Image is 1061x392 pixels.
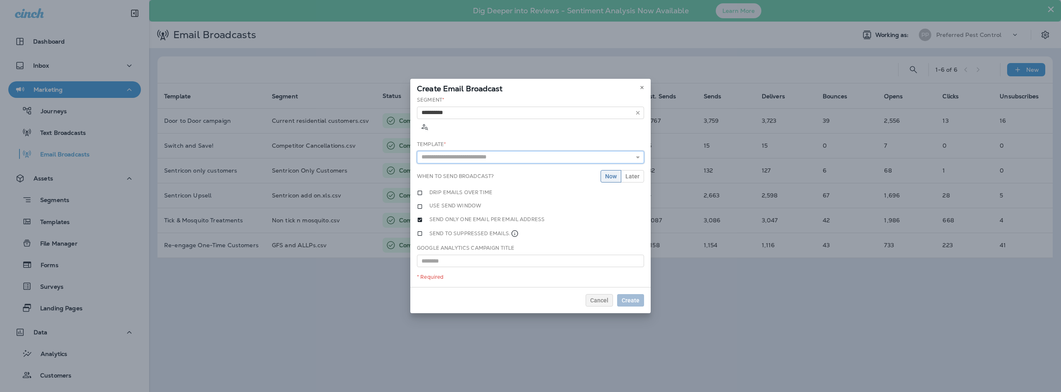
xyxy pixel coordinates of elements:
label: Segment [417,97,444,103]
label: Drip emails over time [429,189,492,196]
span: Later [625,173,640,179]
label: Send only one email per email address [429,216,545,223]
div: Create Email Broadcast [410,79,651,96]
label: Use send window [429,202,481,209]
label: Template [417,141,446,148]
button: Later [621,170,644,183]
button: Calculate the estimated number of emails to be sent based on selected segment. (This could take a... [417,119,432,134]
label: Google Analytics Campaign Title [417,245,514,251]
span: Now [605,173,617,179]
button: Now [601,170,621,183]
span: Create [622,297,640,303]
button: Cancel [586,294,613,307]
button: Create [617,294,644,307]
span: Cancel [590,297,608,303]
label: Send to suppressed emails. [429,229,519,238]
label: When to send broadcast? [417,173,494,180]
div: * Required [417,274,644,280]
